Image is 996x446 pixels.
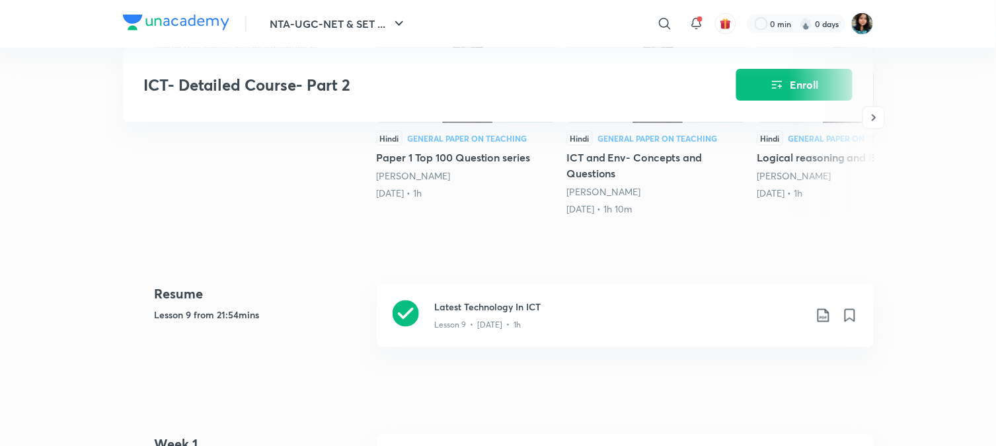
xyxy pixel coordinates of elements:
div: 14th May • 1h [757,187,937,200]
p: Lesson 9 • [DATE] • 1h [435,320,521,332]
div: Toshiba Shukla [757,169,937,183]
h4: Resume [155,285,366,304]
a: [PERSON_NAME] [377,169,451,182]
div: Hindi [377,131,402,146]
h5: Logical reasoning and Environment [757,150,937,165]
div: Toshiba Shukla [567,185,747,199]
img: avatar [720,18,732,30]
button: Enroll [736,69,853,101]
a: [PERSON_NAME] [567,185,641,198]
a: Company Logo [123,15,229,34]
button: NTA-UGC-NET & SET ... [262,11,415,37]
h5: ICT and Env- Concepts and Questions [567,150,747,181]
h3: Latest Technology In ICT [435,300,805,314]
h5: Lesson 9 from 21:54mins [155,308,366,322]
img: streak [800,17,813,30]
div: 30th Apr • 1h 10m [567,202,747,216]
button: avatar [715,13,736,34]
div: 27th Mar • 1h [377,187,556,200]
img: Shalini Auddy [851,13,874,35]
div: Toshiba Shukla [377,169,556,183]
div: General Paper on Teaching [408,134,527,142]
a: [PERSON_NAME] [757,169,831,182]
a: Latest Technology In ICTLesson 9 • [DATE] • 1h [377,285,874,363]
div: General Paper on Teaching [788,134,908,142]
h3: ICT- Detailed Course- Part 2 [144,75,662,95]
div: Hindi [567,131,593,146]
div: Hindi [757,131,783,146]
div: General Paper on Teaching [598,134,718,142]
img: Company Logo [123,15,229,30]
h5: Paper 1 Top 100 Question series [377,150,556,165]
